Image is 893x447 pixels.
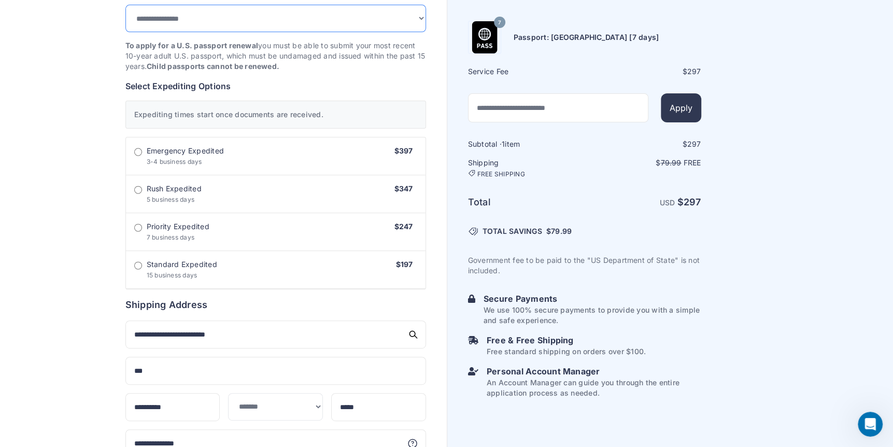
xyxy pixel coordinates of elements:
strong: $ [677,197,701,207]
span: 297 [687,67,701,76]
span: 7 [498,16,501,29]
span: Priority Expedited [147,221,209,232]
div: Expediting times start once documents are received. [125,101,426,129]
span: 3-4 business days [147,158,202,165]
span: 1 [502,139,505,148]
button: Apply [661,93,701,122]
span: 79.99 [660,158,681,167]
span: $347 [394,184,413,193]
span: $397 [394,146,413,155]
h6: Personal Account Manager [487,365,701,378]
span: 297 [687,139,701,148]
div: $ [586,66,701,77]
span: 79.99 [551,227,572,235]
span: $247 [394,222,413,231]
h6: Secure Payments [484,292,701,305]
p: Free standard shipping on orders over $100. [487,346,646,357]
span: TOTAL SAVINGS [483,226,542,236]
span: 15 business days [147,271,197,279]
span: Rush Expedited [147,184,202,194]
p: An Account Manager can guide you through the entire application process as needed. [487,378,701,398]
h6: Free & Free Shipping [487,334,646,346]
h6: Shipping Address [125,298,426,312]
h6: Service Fee [468,66,584,77]
span: 7 business days [147,233,195,241]
span: Emergency Expedited [147,146,224,156]
span: Standard Expedited [147,259,217,270]
span: 297 [684,197,701,207]
p: $ [586,158,701,168]
h6: Passport: [GEOGRAPHIC_DATA] [7 days] [514,32,659,43]
strong: Child passports cannot be renewed. [147,62,279,71]
span: USD [660,198,675,207]
iframe: Intercom live chat [858,412,883,437]
h6: Subtotal · item [468,139,584,149]
p: We use 100% secure payments to provide you with a simple and safe experience. [484,305,701,326]
span: 5 business days [147,195,195,203]
span: $ [546,226,572,236]
h6: Total [468,195,584,209]
span: $197 [396,260,413,269]
p: you must be able to submit your most recent 10-year adult U.S. passport, which must be undamaged ... [125,40,426,72]
span: FREE SHIPPING [477,170,525,178]
span: Free [684,158,701,167]
div: $ [586,139,701,149]
p: Government fee to be paid to the "US Department of State" is not included. [468,255,701,276]
h6: Shipping [468,158,584,178]
img: Product Name [469,21,501,53]
strong: To apply for a U.S. passport renewal [125,41,259,50]
h6: Select Expediting Options [125,80,426,92]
